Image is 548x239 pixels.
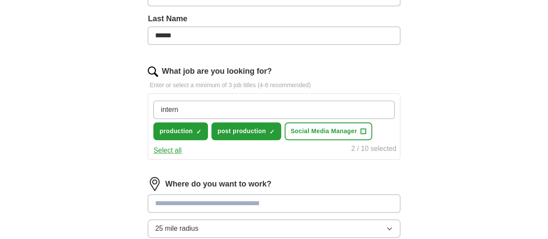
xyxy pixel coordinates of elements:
[148,81,400,90] p: Enter or select a minimum of 3 job titles (4-8 recommended)
[153,122,208,140] button: production✓
[291,127,357,136] span: Social Media Manager
[148,66,158,77] img: search.png
[159,127,193,136] span: production
[155,223,198,234] span: 25 mile radius
[217,127,266,136] span: post production
[196,128,201,135] span: ✓
[351,144,396,156] div: 2 / 10 selected
[153,101,394,119] input: Type a job title and press enter
[148,219,400,238] button: 25 mile radius
[148,13,400,25] label: Last Name
[285,122,372,140] button: Social Media Manager
[269,128,275,135] span: ✓
[153,145,182,156] button: Select all
[211,122,281,140] button: post production✓
[165,178,271,190] label: Where do you want to work?
[162,65,272,77] label: What job are you looking for?
[148,177,162,191] img: location.png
